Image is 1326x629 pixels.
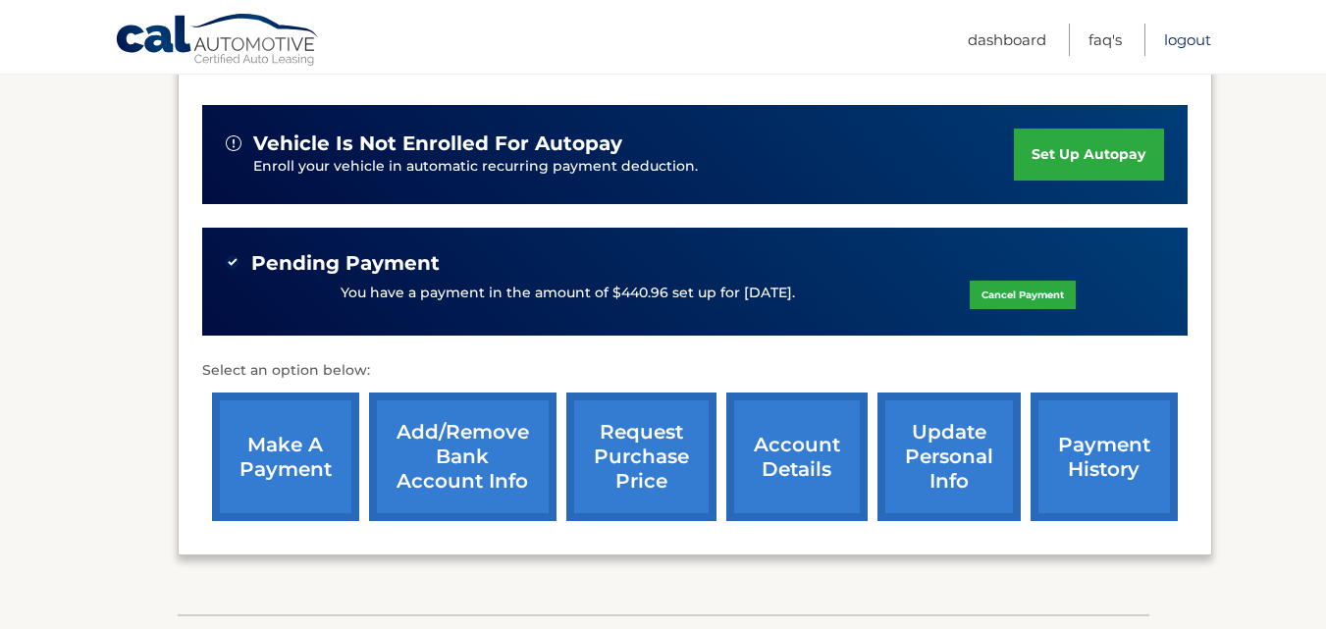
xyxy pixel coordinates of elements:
a: Cal Automotive [115,13,321,70]
p: You have a payment in the amount of $440.96 set up for [DATE]. [341,283,795,304]
a: set up autopay [1014,129,1163,181]
a: account details [726,393,868,521]
a: request purchase price [566,393,716,521]
img: check-green.svg [226,255,239,269]
a: make a payment [212,393,359,521]
p: Enroll your vehicle in automatic recurring payment deduction. [253,156,1015,178]
img: alert-white.svg [226,135,241,151]
a: Dashboard [968,24,1046,56]
a: Add/Remove bank account info [369,393,557,521]
p: Select an option below: [202,359,1188,383]
a: update personal info [877,393,1021,521]
span: Pending Payment [251,251,440,276]
a: payment history [1031,393,1178,521]
span: vehicle is not enrolled for autopay [253,131,622,156]
a: Cancel Payment [970,281,1076,309]
a: FAQ's [1088,24,1122,56]
a: Logout [1164,24,1211,56]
